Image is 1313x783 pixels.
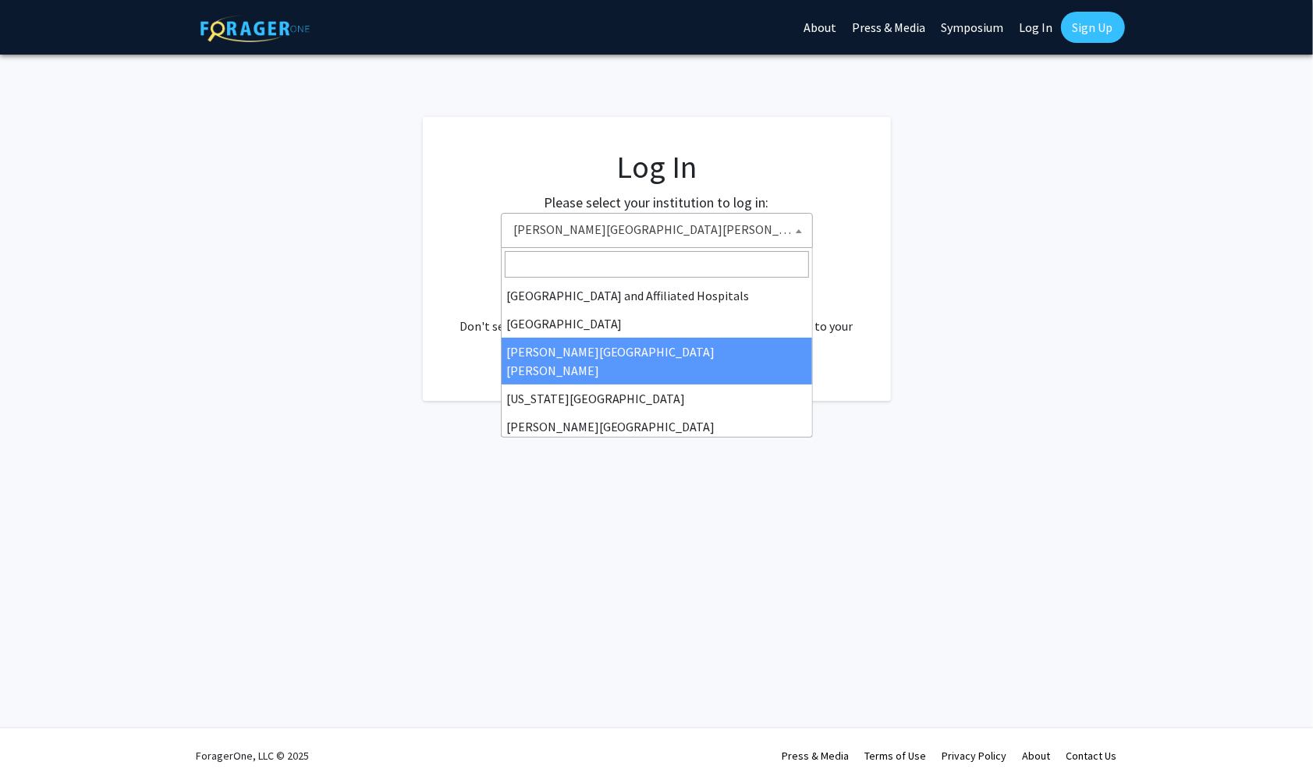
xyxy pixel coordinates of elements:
[1061,12,1125,43] a: Sign Up
[942,749,1007,763] a: Privacy Policy
[454,148,860,186] h1: Log In
[1066,749,1117,763] a: Contact Us
[502,384,812,413] li: [US_STATE][GEOGRAPHIC_DATA]
[501,213,813,248] span: Johns Hopkins University
[502,413,812,441] li: [PERSON_NAME][GEOGRAPHIC_DATA]
[508,214,812,246] span: Johns Hopkins University
[12,713,66,771] iframe: Chat
[200,15,310,42] img: ForagerOne Logo
[197,728,310,783] div: ForagerOne, LLC © 2025
[1023,749,1051,763] a: About
[782,749,850,763] a: Press & Media
[502,310,812,338] li: [GEOGRAPHIC_DATA]
[545,192,769,213] label: Please select your institution to log in:
[502,338,812,384] li: [PERSON_NAME][GEOGRAPHIC_DATA][PERSON_NAME]
[454,279,860,354] div: No account? . Don't see your institution? about bringing ForagerOne to your institution.
[505,251,809,278] input: Search
[502,282,812,310] li: [GEOGRAPHIC_DATA] and Affiliated Hospitals
[865,749,927,763] a: Terms of Use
